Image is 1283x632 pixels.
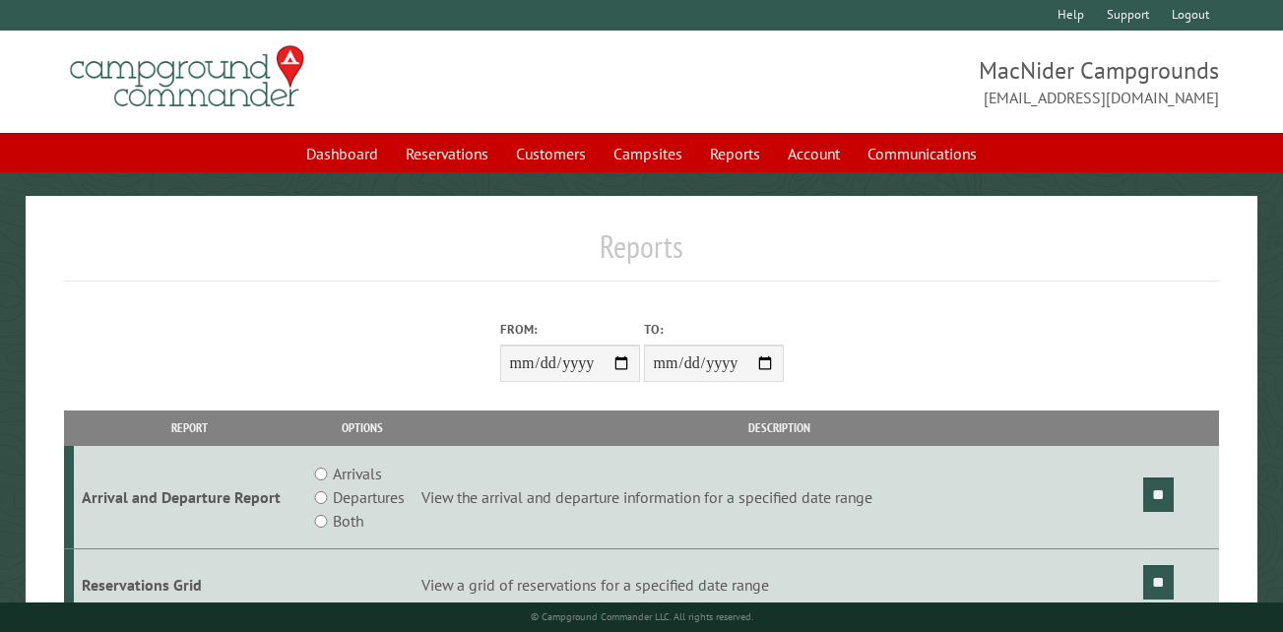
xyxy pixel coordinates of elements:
td: Arrival and Departure Report [74,446,306,549]
label: Both [333,509,363,533]
span: MacNider Campgrounds [EMAIL_ADDRESS][DOMAIN_NAME] [642,54,1219,109]
a: Reports [698,135,772,172]
img: Campground Commander [64,38,310,115]
label: From: [500,320,640,339]
a: Dashboard [294,135,390,172]
a: Customers [504,135,598,172]
td: Reservations Grid [74,549,306,621]
td: View the arrival and departure information for a specified date range [418,446,1140,549]
a: Campsites [602,135,694,172]
th: Report [74,411,306,445]
label: Arrivals [333,462,382,485]
a: Reservations [394,135,500,172]
a: Account [776,135,852,172]
h1: Reports [64,227,1219,282]
th: Description [418,411,1140,445]
label: To: [644,320,784,339]
label: Departures [333,485,405,509]
th: Options [306,411,418,445]
td: View a grid of reservations for a specified date range [418,549,1140,621]
a: Communications [856,135,989,172]
small: © Campground Commander LLC. All rights reserved. [531,610,753,623]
